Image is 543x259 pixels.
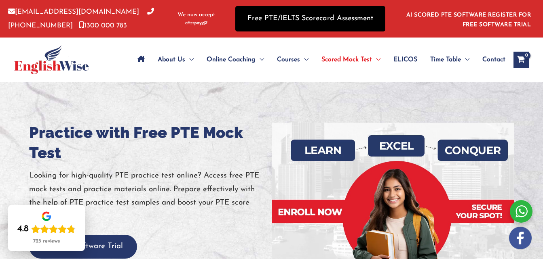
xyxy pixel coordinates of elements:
span: Menu Toggle [372,46,380,74]
a: Time TableMenu Toggle [424,46,476,74]
a: ELICOS [387,46,424,74]
p: Looking for high-quality PTE practice test online? Access free PTE mock tests and practice materi... [29,169,272,223]
span: Menu Toggle [185,46,194,74]
div: 4.8 [17,223,29,235]
span: We now accept [177,11,215,19]
a: 1300 000 783 [79,22,127,29]
span: Menu Toggle [461,46,469,74]
a: Online CoachingMenu Toggle [200,46,270,74]
a: Contact [476,46,505,74]
img: cropped-ew-logo [14,45,89,74]
a: AI SCORED PTE SOFTWARE REGISTER FOR FREE SOFTWARE TRIAL [406,12,531,28]
span: Menu Toggle [300,46,308,74]
nav: Site Navigation: Main Menu [131,46,505,74]
span: ELICOS [393,46,417,74]
span: Online Coaching [207,46,256,74]
span: Contact [482,46,505,74]
a: CoursesMenu Toggle [270,46,315,74]
a: [EMAIL_ADDRESS][DOMAIN_NAME] [8,8,139,15]
span: Scored Mock Test [321,46,372,74]
img: Afterpay-Logo [185,21,207,25]
a: About UsMenu Toggle [151,46,200,74]
span: Courses [277,46,300,74]
a: View Shopping Cart, empty [513,52,529,68]
a: Free PTE/IELTS Scorecard Assessment [235,6,385,31]
img: white-facebook.png [509,227,532,249]
h1: Practice with Free PTE Mock Test [29,123,272,163]
span: Time Table [430,46,461,74]
a: Scored Mock TestMenu Toggle [315,46,387,74]
a: [PHONE_NUMBER] [8,8,154,29]
span: About Us [158,46,185,74]
aside: Header Widget 1 [401,6,535,32]
div: Rating: 4.8 out of 5 [17,223,76,235]
div: 723 reviews [33,238,60,244]
span: Menu Toggle [256,46,264,74]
